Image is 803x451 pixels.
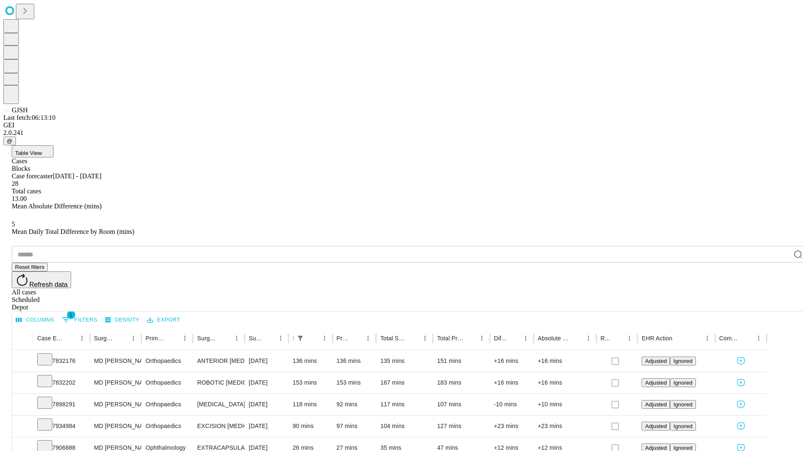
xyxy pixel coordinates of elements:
[670,357,696,365] button: Ignored
[249,416,284,437] div: [DATE]
[12,220,15,228] span: 5
[464,332,476,344] button: Sort
[146,372,189,393] div: Orthopaedics
[601,335,611,342] div: Resolved in EHR
[293,350,328,372] div: 136 mins
[249,350,284,372] div: [DATE]
[673,380,692,386] span: Ignored
[12,106,28,114] span: GJSH
[231,332,243,344] button: Menu
[197,372,240,393] div: ROBOTIC [MEDICAL_DATA] KNEE TOTAL
[146,335,166,342] div: Primary Service
[624,332,635,344] button: Menu
[12,203,102,210] span: Mean Absolute Difference (mins)
[538,372,592,393] div: +16 mins
[645,423,667,429] span: Adjusted
[219,332,231,344] button: Sort
[3,129,800,137] div: 2.0.241
[538,394,592,415] div: +10 mins
[380,350,429,372] div: 135 mins
[701,332,713,344] button: Menu
[642,378,670,387] button: Adjusted
[719,335,740,342] div: Comments
[645,401,667,408] span: Adjusted
[249,335,262,342] div: Surgery Date
[37,394,86,415] div: 7898291
[67,311,75,319] span: 1
[337,350,372,372] div: 136 mins
[437,416,486,437] div: 127 mins
[673,332,685,344] button: Sort
[494,416,529,437] div: +23 mins
[275,332,286,344] button: Menu
[380,394,429,415] div: 117 mins
[642,335,672,342] div: EHR Action
[494,372,529,393] div: +16 mins
[293,416,328,437] div: 90 mins
[741,332,753,344] button: Sort
[3,114,56,121] span: Last fetch: 06:13:10
[508,332,520,344] button: Sort
[16,376,29,390] button: Expand
[380,372,429,393] div: 167 mins
[249,394,284,415] div: [DATE]
[307,332,319,344] button: Sort
[12,187,41,195] span: Total cases
[670,422,696,431] button: Ignored
[642,400,670,409] button: Adjusted
[16,354,29,369] button: Expand
[670,378,696,387] button: Ignored
[12,228,134,235] span: Mean Daily Total Difference by Room (mins)
[12,172,53,180] span: Case forecaster
[94,350,137,372] div: MD [PERSON_NAME] [PERSON_NAME]
[670,400,696,409] button: Ignored
[12,195,27,202] span: 13.00
[12,263,48,271] button: Reset filters
[294,332,306,344] button: Show filters
[753,332,765,344] button: Menu
[94,372,137,393] div: MD [PERSON_NAME] [PERSON_NAME]
[337,335,350,342] div: Predicted In Room Duration
[494,394,529,415] div: -10 mins
[263,332,275,344] button: Sort
[350,332,362,344] button: Sort
[14,314,56,327] button: Select columns
[380,416,429,437] div: 104 mins
[3,122,800,129] div: GEI
[645,358,667,364] span: Adjusted
[94,394,137,415] div: MD [PERSON_NAME] [PERSON_NAME]
[494,350,529,372] div: +16 mins
[293,394,328,415] div: 118 mins
[37,335,64,342] div: Case Epic Id
[319,332,330,344] button: Menu
[437,394,486,415] div: 107 mins
[538,335,570,342] div: Absolute Difference
[103,314,142,327] button: Density
[673,423,692,429] span: Ignored
[642,357,670,365] button: Adjusted
[167,332,179,344] button: Sort
[179,332,191,344] button: Menu
[37,372,86,393] div: 7832202
[53,172,101,180] span: [DATE] - [DATE]
[94,335,115,342] div: Surgeon Name
[16,419,29,434] button: Expand
[29,281,68,288] span: Refresh data
[197,394,240,415] div: [MEDICAL_DATA] MEDIAL AND LATERAL MENISCECTOMY
[12,271,71,288] button: Refresh data
[612,332,624,344] button: Sort
[494,335,507,342] div: Difference
[571,332,583,344] button: Sort
[94,416,137,437] div: MD [PERSON_NAME] [PERSON_NAME]
[116,332,128,344] button: Sort
[128,332,139,344] button: Menu
[146,350,189,372] div: Orthopaedics
[197,335,218,342] div: Surgery Name
[12,180,18,187] span: 28
[476,332,488,344] button: Menu
[16,398,29,412] button: Expand
[538,350,592,372] div: +16 mins
[437,335,463,342] div: Total Predicted Duration
[293,372,328,393] div: 153 mins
